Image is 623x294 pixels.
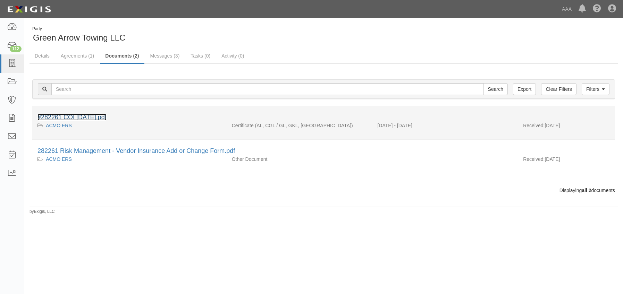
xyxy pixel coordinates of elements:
[582,188,591,193] b: all 2
[523,156,545,163] p: Received:
[10,46,22,52] div: 112
[46,123,72,128] a: ACMO ERS
[32,26,125,32] div: Party
[37,114,107,121] a: #282261 COI [DATE].pdf
[5,3,53,16] img: logo-5460c22ac91f19d4615b14bd174203de0afe785f0fc80cf4dbbc73dc1793850b.png
[518,156,615,166] div: [DATE]
[37,147,235,154] a: 282261 Risk Management - Vendor Insurance Add or Change Form.pdf
[145,49,185,63] a: Messages (3)
[227,122,372,129] div: Auto Liability Commercial General Liability / Garage Liability Garage Keepers Liability On-Hook
[46,156,72,162] a: ACMO ERS
[518,122,615,132] div: [DATE]
[30,49,55,63] a: Details
[33,33,125,42] span: Green Arrow Towing LLC
[30,26,319,44] div: Green Arrow Towing LLC
[56,49,99,63] a: Agreements (1)
[100,49,144,64] a: Documents (2)
[37,122,221,129] div: ACMO ERS
[37,147,610,156] div: 282261 Risk Management - Vendor Insurance Add or Change Form.pdf
[37,156,221,163] div: ACMO ERS
[483,83,508,95] input: Search
[582,83,609,95] a: Filters
[34,209,55,214] a: Exigis, LLC
[593,5,601,13] i: Help Center - Complianz
[523,122,545,129] p: Received:
[185,49,216,63] a: Tasks (0)
[51,83,484,95] input: Search
[372,122,518,129] div: Effective 10/09/2024 - Expiration 10/09/2025
[30,209,55,215] small: by
[558,2,575,16] a: AAA
[37,113,610,122] div: #282261 COI 10.09.2025.pdf
[513,83,536,95] a: Export
[216,49,249,63] a: Activity (0)
[541,83,576,95] a: Clear Filters
[27,187,620,194] div: Displaying documents
[227,156,372,163] div: Other Document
